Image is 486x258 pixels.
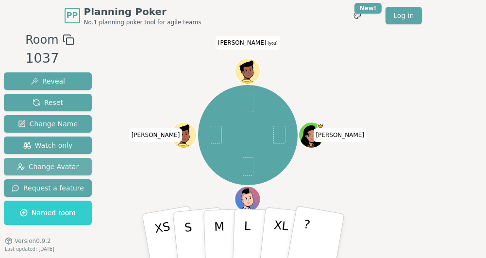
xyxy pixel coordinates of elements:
div: New! [354,3,382,14]
span: Watch only [23,140,73,150]
span: Click to change your name [216,36,280,50]
span: Request a feature [12,183,84,193]
button: Reset [4,94,92,111]
button: New! [349,7,366,24]
a: PPPlanning PokerNo.1 planning poker tool for agile teams [65,5,201,26]
span: Pamela is the host [318,123,324,129]
span: Room [25,31,58,49]
a: Log in [385,7,421,24]
button: Named room [4,201,92,225]
div: 1037 [25,49,74,69]
span: Last updated: [DATE] [5,246,54,252]
span: Click to change your name [129,128,183,142]
button: Version0.9.2 [5,237,51,245]
button: Reveal [4,72,92,90]
span: Reveal [31,76,65,86]
span: Version 0.9.2 [15,237,51,245]
span: Named room [20,208,76,218]
span: (you) [267,41,278,46]
button: Watch only [4,137,92,154]
button: Click to change your avatar [236,59,260,83]
span: Click to change your name [313,128,367,142]
button: Request a feature [4,179,92,197]
span: PP [67,10,78,21]
span: Planning Poker [84,5,201,18]
span: No.1 planning poker tool for agile teams [84,18,201,26]
button: Change Avatar [4,158,92,175]
span: Change Name [18,119,78,129]
span: Reset [33,98,63,107]
span: Change Avatar [17,162,79,172]
button: Change Name [4,115,92,133]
